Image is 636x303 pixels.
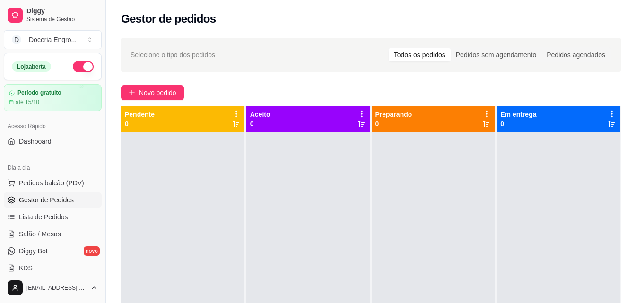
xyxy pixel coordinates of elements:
[500,110,536,119] p: Em entrega
[139,87,176,98] span: Novo pedido
[129,89,135,96] span: plus
[250,110,270,119] p: Aceito
[541,48,610,61] div: Pedidos agendados
[375,110,412,119] p: Preparando
[29,35,77,44] div: Doceria Engro ...
[19,137,52,146] span: Dashboard
[500,119,536,129] p: 0
[19,195,74,205] span: Gestor de Pedidos
[12,35,21,44] span: D
[16,98,39,106] article: até 15/10
[125,110,155,119] p: Pendente
[451,48,541,61] div: Pedidos sem agendamento
[4,160,102,175] div: Dia a dia
[4,119,102,134] div: Acesso Rápido
[4,260,102,276] a: KDS
[12,61,51,72] div: Loja aberta
[389,48,451,61] div: Todos os pedidos
[4,84,102,111] a: Período gratuitoaté 15/10
[73,61,94,72] button: Alterar Status
[4,226,102,242] a: Salão / Mesas
[4,175,102,190] button: Pedidos balcão (PDV)
[4,192,102,208] a: Gestor de Pedidos
[4,30,102,49] button: Select a team
[250,119,270,129] p: 0
[121,11,216,26] h2: Gestor de pedidos
[19,246,48,256] span: Diggy Bot
[17,89,61,96] article: Período gratuito
[19,229,61,239] span: Salão / Mesas
[4,243,102,259] a: Diggy Botnovo
[4,209,102,225] a: Lista de Pedidos
[121,85,184,100] button: Novo pedido
[26,7,98,16] span: Diggy
[26,284,87,292] span: [EMAIL_ADDRESS][DOMAIN_NAME]
[125,119,155,129] p: 0
[19,212,68,222] span: Lista de Pedidos
[4,134,102,149] a: Dashboard
[4,4,102,26] a: DiggySistema de Gestão
[19,178,84,188] span: Pedidos balcão (PDV)
[375,119,412,129] p: 0
[131,50,215,60] span: Selecione o tipo dos pedidos
[19,263,33,273] span: KDS
[4,277,102,299] button: [EMAIL_ADDRESS][DOMAIN_NAME]
[26,16,98,23] span: Sistema de Gestão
